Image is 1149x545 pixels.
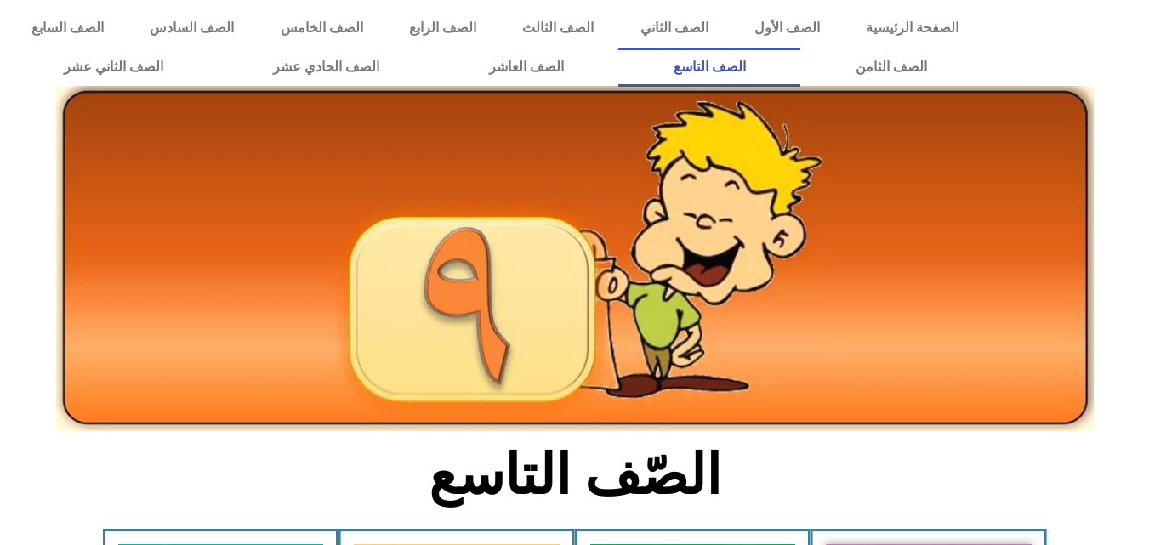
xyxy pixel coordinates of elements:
[218,48,434,87] a: الصف الحادي عشر
[843,9,981,48] a: الصفحة الرئيسية
[386,9,499,48] a: الصف الرابع
[127,9,257,48] a: الصف السادس
[434,48,618,87] a: الصف العاشر
[9,48,218,87] a: الصف الثاني عشر
[800,48,981,87] a: الصف الثامن
[499,9,617,48] a: الصف الثالث
[258,9,386,48] a: الصف الخامس
[9,9,127,48] a: الصف السابع
[618,48,800,87] a: الصف التاسع
[293,442,856,508] h2: الصّف التاسع
[731,9,843,48] a: الصف الأول
[617,9,731,48] a: الصف الثاني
